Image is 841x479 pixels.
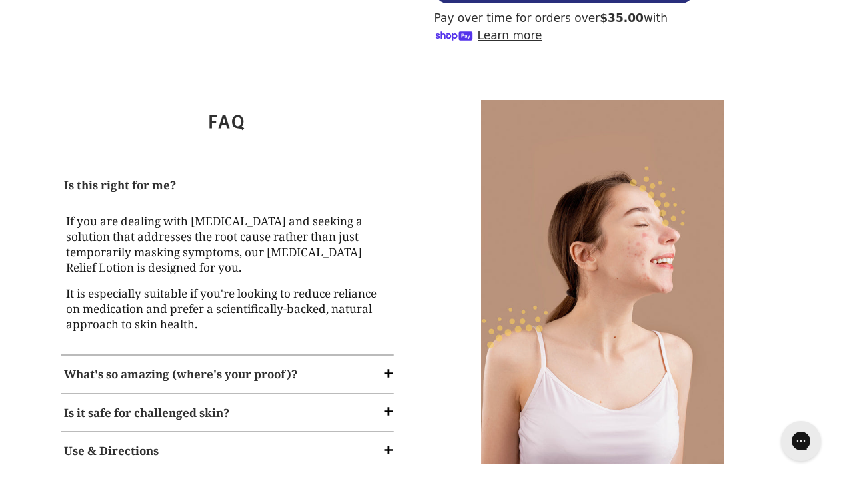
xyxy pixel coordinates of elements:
[64,212,391,278] p: If you are dealing with [MEDICAL_DATA] and seeking a solution that addresses the root cause rathe...
[64,177,176,193] strong: Is this right for me?
[64,443,159,458] strong: Use & Directions
[57,111,397,133] h2: FAQ
[64,366,297,382] strong: What's so amazing (where's your proof)?
[774,416,828,466] iframe: Gorgias live chat messenger
[64,405,229,420] strong: Is it safe for challenged skin?
[64,284,391,334] p: It is especially suitable if you're looking to reduce reliance on medication and prefer a scienti...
